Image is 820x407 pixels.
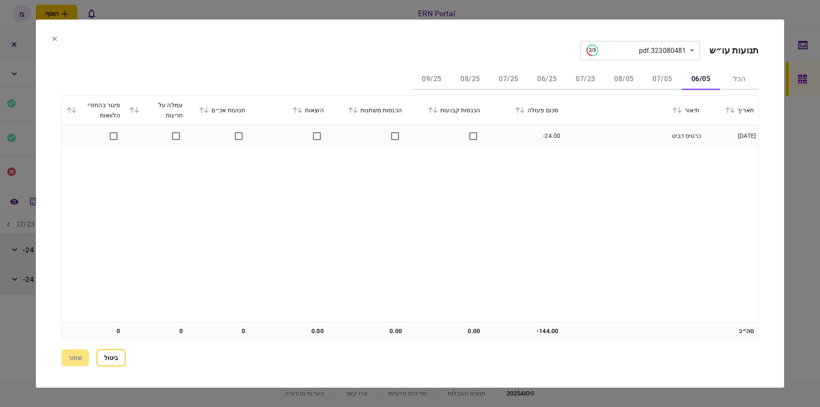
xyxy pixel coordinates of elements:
[187,322,250,340] td: 0
[328,322,406,340] td: 0.00
[125,322,187,340] td: 0
[484,125,562,147] td: -24.00
[589,47,595,53] text: 2/3
[562,125,703,147] td: כרטיס דביט
[703,125,758,147] td: [DATE]
[567,105,699,115] div: תיאור
[708,105,754,115] div: תאריך
[586,44,686,56] div: 323080481.pdf
[250,322,328,340] td: 0.00
[528,69,566,90] button: 06/25
[413,69,451,90] button: 09/25
[682,69,720,90] button: 06/05
[489,69,528,90] button: 07/25
[703,322,758,340] td: סה״כ
[97,349,126,366] button: ביטול
[643,69,682,90] button: 07/05
[191,105,246,115] div: תנועות אכ״ם
[332,105,402,115] div: הכנסות משתנות
[566,69,605,90] button: 07/23
[605,69,643,90] button: 08/05
[484,322,562,340] td: -144.00
[254,105,324,115] div: הוצאות
[406,322,484,340] td: 0.00
[720,69,758,90] button: הכל
[489,105,558,115] div: סכום פעולה
[709,45,758,56] h2: תנועות עו״ש
[451,69,489,90] button: 08/25
[410,105,480,115] div: הכנסות קבועות
[66,100,120,120] div: פיגור בהחזרי הלוואות
[62,322,125,340] td: 0
[129,100,183,120] div: עמלה על חריגות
